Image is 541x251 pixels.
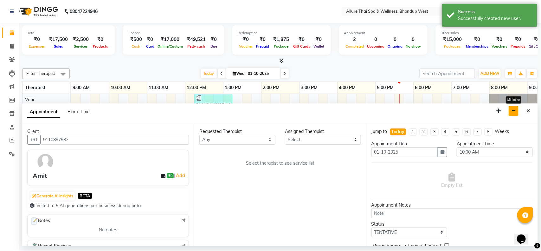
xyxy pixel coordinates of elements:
div: ₹2,500 [70,36,91,43]
div: ₹17,500 [47,36,70,43]
div: ₹0 [237,36,254,43]
span: Card [145,44,156,49]
span: | [174,172,186,179]
div: ₹0 [490,36,509,43]
li: 5 [452,128,460,135]
img: avatar [36,153,55,171]
button: Close [524,106,533,116]
span: Online/Custom [156,44,184,49]
div: Successfully created new user. [458,15,532,22]
span: Products [91,44,110,49]
span: Sales [52,44,65,49]
div: Weeks [495,128,509,135]
div: Amit [33,171,47,181]
div: Minimize [506,96,521,104]
span: Wed [231,71,246,76]
div: ₹0 [208,36,219,43]
span: No show [404,44,422,49]
a: 11:00 AM [147,83,170,92]
a: Add [175,172,186,179]
div: ₹500 [128,36,145,43]
div: Client [27,128,189,135]
span: Block Time [68,109,90,115]
a: 12:00 PM [185,83,208,92]
span: Appointment [27,106,60,118]
li: 1 [409,128,417,135]
input: yyyy-mm-dd [371,147,438,157]
input: 2025-10-01 [246,69,278,78]
div: Today [391,129,405,135]
div: ₹1,875 [271,36,292,43]
span: BETA [78,193,92,199]
input: Search by Name/Mobile/Email/Code [40,135,189,145]
div: Total [27,30,110,36]
span: Filter Therapist [26,71,55,76]
span: Memberships [464,44,490,49]
div: 0 [386,36,404,43]
span: Services [72,44,89,49]
a: 6:00 PM [414,83,434,92]
input: Search Appointment [420,69,475,78]
li: 7 [473,128,482,135]
div: ₹15,000 [441,36,464,43]
div: Appointment [344,30,422,36]
a: 10:00 AM [109,83,132,92]
span: Merge Services of Same therapist [373,242,442,250]
span: Upcoming [365,44,386,49]
span: Therapist [25,85,45,90]
img: logo [16,3,60,20]
a: 8:00 PM [490,83,510,92]
li: 4 [441,128,449,135]
span: Package [272,44,290,49]
span: Prepaids [509,44,527,49]
button: ADD NEW [479,69,501,78]
div: ₹49,521 [184,36,208,43]
div: ₹0 [292,36,312,43]
span: Packages [443,44,462,49]
div: ₹0 [464,36,490,43]
div: Limited to 5 AI generations per business during beta. [30,202,186,209]
span: Due [209,44,219,49]
span: Ongoing [386,44,404,49]
div: ₹0 [509,36,527,43]
span: Voucher [237,44,254,49]
span: Petty cash [186,44,207,49]
div: 2 [344,36,365,43]
div: Jump to [371,128,387,135]
div: 0 [404,36,422,43]
span: Today [201,69,217,78]
div: ₹0 [27,36,47,43]
span: Recent Services [30,243,71,250]
a: 2:00 PM [261,83,281,92]
div: Appointment Notes [371,202,533,208]
div: ₹0 [254,36,271,43]
span: Prepaid [254,44,271,49]
li: 8 [484,128,493,135]
div: Finance [128,30,219,36]
button: Generate AI Insights [30,192,75,201]
div: Requested Therapist [199,128,275,135]
a: 7:00 PM [452,83,472,92]
div: ₹17,000 [156,36,184,43]
li: 6 [463,128,471,135]
li: 2 [420,128,428,135]
span: No notes [99,227,117,233]
span: Wallet [312,44,326,49]
div: 0 [365,36,386,43]
div: Assigned Therapist [285,128,361,135]
div: ₹0 [145,36,156,43]
button: +91 [27,135,41,145]
span: Vani [25,97,34,102]
span: Notes [30,217,50,225]
div: Appointment Date [371,141,448,147]
span: Select therapist to see service list [246,160,314,167]
span: Vouchers [490,44,509,49]
span: Gift Cards [292,44,312,49]
div: Appointment Time [457,141,533,147]
span: ₹0 [167,173,174,178]
div: Success [458,9,532,15]
iframe: chat widget [514,226,535,245]
div: ₹0 [91,36,110,43]
a: 5:00 PM [376,83,396,92]
span: Empty list [441,173,463,189]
